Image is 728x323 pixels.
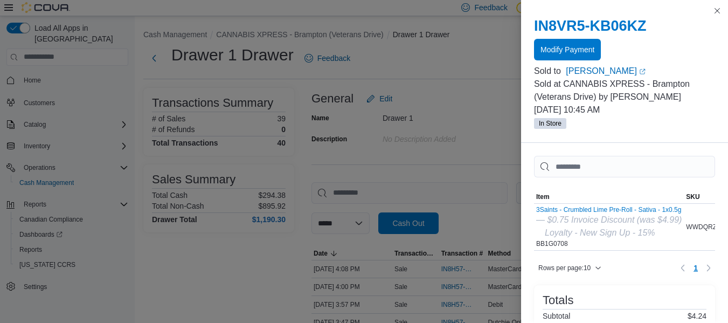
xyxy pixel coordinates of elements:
button: Close this dialog [711,4,724,17]
svg: External link [639,68,646,75]
button: SKU [684,190,726,203]
i: Loyalty - New Sign Up - 15% [545,228,655,237]
span: In Store [534,118,566,129]
span: In Store [539,119,561,128]
p: [DATE] 10:45 AM [534,104,715,116]
ul: Pagination for table: MemoryTable from EuiInMemoryTable [689,259,702,277]
button: Next page [702,262,715,274]
input: This is a search bar. As you type, the results lower in the page will automatically filter. [534,156,715,177]
div: Sold to [534,65,564,78]
span: 1 [694,263,698,273]
span: Rows per page : 10 [538,264,591,272]
span: WWDQRZ48 [686,223,724,231]
nav: Pagination for table: MemoryTable from EuiInMemoryTable [676,259,715,277]
span: Item [536,193,550,201]
a: [PERSON_NAME]External link [566,65,715,78]
button: Rows per page:10 [534,262,606,274]
h6: Subtotal [543,312,570,320]
button: Modify Payment [534,39,601,60]
div: — $0.75 Invoice Discount (was $4.99) [536,214,682,226]
button: Item [534,190,684,203]
button: Previous page [676,262,689,274]
h3: Totals [543,294,573,307]
button: Page 1 of 1 [689,259,702,277]
span: SKU [686,193,699,201]
h2: IN8VR5-KB06KZ [534,17,715,35]
button: 3Saints - Crumbled Lime Pre-Roll - Sativa - 1x0.5g [536,206,682,214]
p: Sold at CANNABIS XPRESS - Brampton (Veterans Drive) by [PERSON_NAME] [534,78,715,104]
span: Modify Payment [540,44,594,55]
p: $4.24 [688,312,706,320]
div: BB1G0708 [536,206,682,248]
